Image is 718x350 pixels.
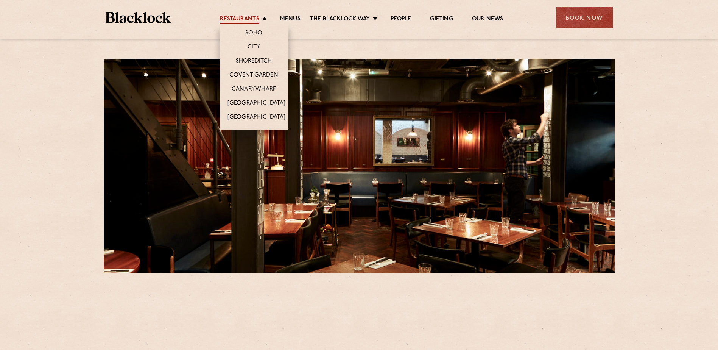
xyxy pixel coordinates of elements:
a: People [391,16,411,24]
a: Our News [472,16,503,24]
div: Book Now [556,7,613,28]
a: City [248,44,260,52]
a: Shoreditch [236,58,272,66]
a: The Blacklock Way [310,16,370,24]
a: Menus [280,16,301,24]
a: Gifting [430,16,453,24]
img: BL_Textured_Logo-footer-cropped.svg [106,12,171,23]
a: Soho [245,30,263,38]
a: [GEOGRAPHIC_DATA] [227,114,285,122]
a: [GEOGRAPHIC_DATA] [227,100,285,108]
a: Canary Wharf [232,86,276,94]
a: Covent Garden [229,72,278,80]
a: Restaurants [220,16,259,24]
